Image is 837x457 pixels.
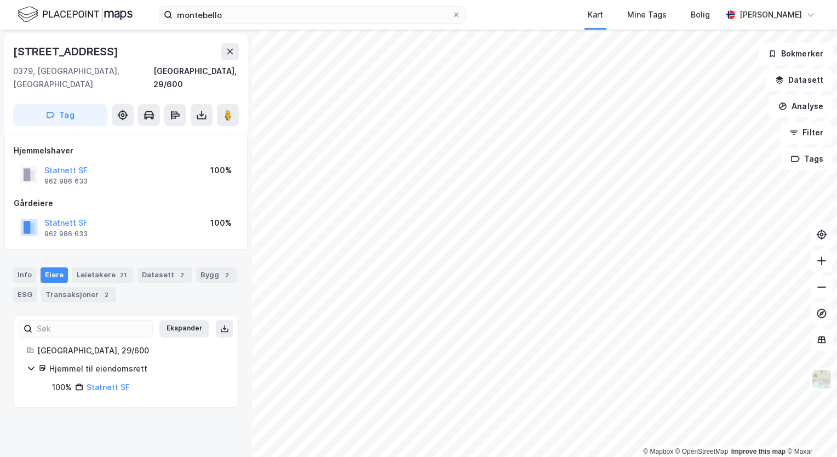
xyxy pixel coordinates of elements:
[739,8,802,21] div: [PERSON_NAME]
[759,43,833,65] button: Bokmerker
[731,448,786,455] a: Improve this map
[210,164,232,177] div: 100%
[588,8,603,21] div: Kart
[13,267,36,283] div: Info
[159,320,209,338] button: Ekspander
[37,344,225,357] div: [GEOGRAPHIC_DATA], 29/600
[153,65,239,91] div: [GEOGRAPHIC_DATA], 29/600
[13,287,37,302] div: ESG
[41,267,68,283] div: Eiere
[101,289,112,300] div: 2
[18,5,133,24] img: logo.f888ab2527a4732fd821a326f86c7f29.svg
[14,197,238,210] div: Gårdeiere
[210,216,232,230] div: 100%
[49,362,225,375] div: Hjemmel til eiendomsrett
[627,8,667,21] div: Mine Tags
[176,270,187,281] div: 2
[72,267,133,283] div: Leietakere
[769,95,833,117] button: Analyse
[32,321,152,337] input: Søk
[52,381,72,394] div: 100%
[691,8,710,21] div: Bolig
[766,69,833,91] button: Datasett
[41,287,116,302] div: Transaksjoner
[87,382,130,392] a: Statnett SF
[196,267,237,283] div: Bygg
[44,230,88,238] div: 962 986 633
[811,369,832,390] img: Z
[221,270,232,281] div: 2
[782,404,837,457] iframe: Chat Widget
[643,448,673,455] a: Mapbox
[13,43,121,60] div: [STREET_ADDRESS]
[675,448,729,455] a: OpenStreetMap
[780,122,833,144] button: Filter
[137,267,192,283] div: Datasett
[173,7,452,23] input: Søk på adresse, matrikkel, gårdeiere, leietakere eller personer
[13,104,107,126] button: Tag
[118,270,129,281] div: 21
[44,177,88,186] div: 962 986 633
[782,148,833,170] button: Tags
[14,144,238,157] div: Hjemmelshaver
[13,65,153,91] div: 0379, [GEOGRAPHIC_DATA], [GEOGRAPHIC_DATA]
